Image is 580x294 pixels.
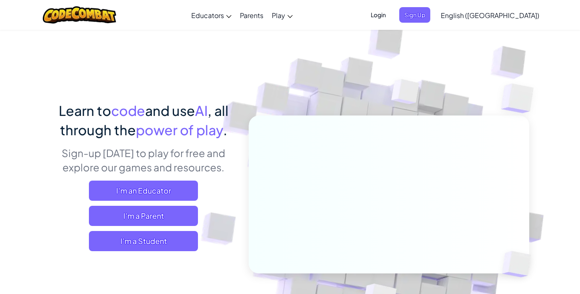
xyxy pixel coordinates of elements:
p: Sign-up [DATE] to play for free and explore our games and resources. [51,146,236,174]
a: English ([GEOGRAPHIC_DATA]) [437,4,544,26]
button: Login [366,7,391,23]
img: Overlap cubes [375,63,436,125]
img: Overlap cubes [484,63,557,134]
span: . [223,121,227,138]
span: and use [145,102,195,119]
span: English ([GEOGRAPHIC_DATA]) [441,11,539,20]
span: Educators [191,11,224,20]
span: AI [195,102,208,119]
a: Parents [236,4,268,26]
button: Sign Up [399,7,430,23]
span: Play [272,11,285,20]
a: Educators [187,4,236,26]
a: Play [268,4,297,26]
a: I'm a Parent [89,206,198,226]
a: I'm an Educator [89,181,198,201]
span: Learn to [59,102,111,119]
span: power of play [136,121,223,138]
span: code [111,102,145,119]
button: I'm a Student [89,231,198,251]
img: CodeCombat logo [43,6,116,24]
